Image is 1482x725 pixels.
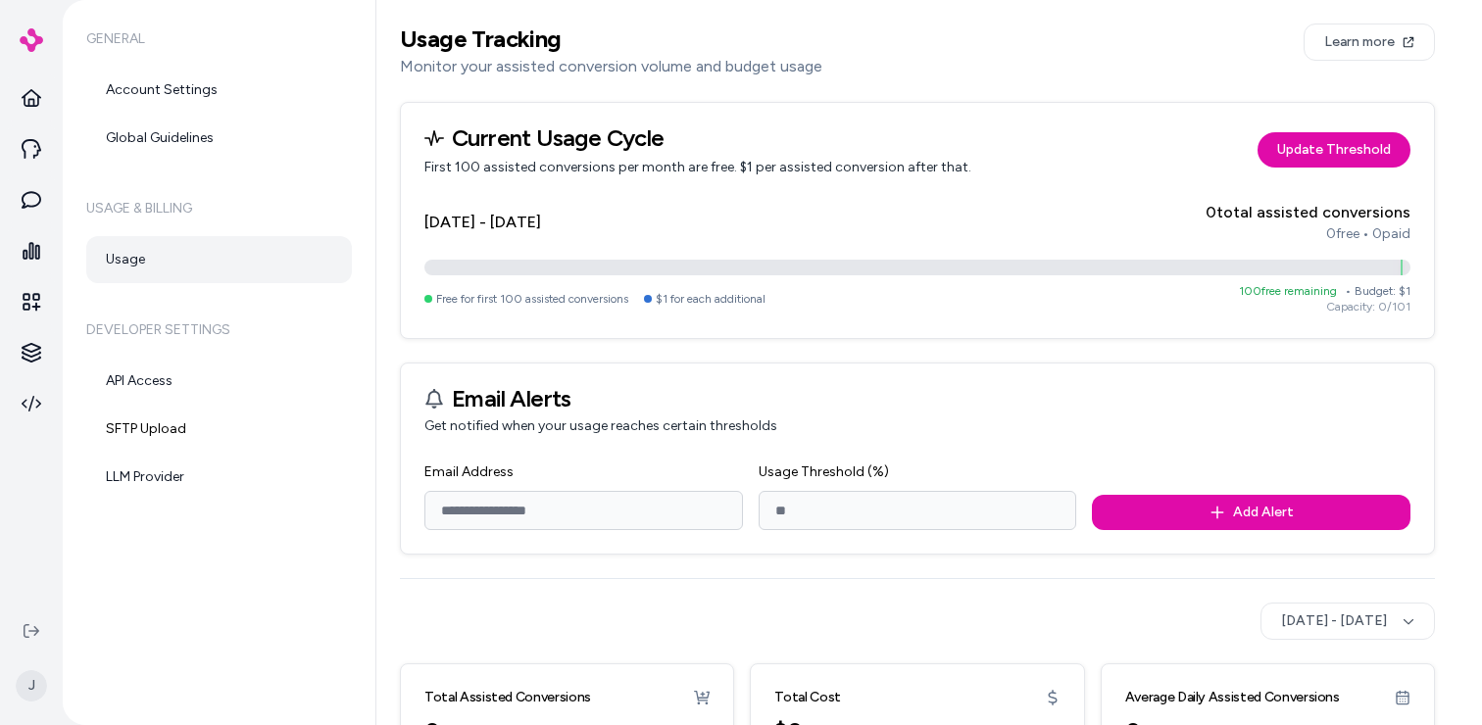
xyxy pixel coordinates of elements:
[774,688,841,707] h3: Total Cost
[1304,24,1435,61] a: Learn more
[400,24,822,55] h2: Usage Tracking
[1206,201,1410,224] div: 0 total assisted conversions
[1239,299,1410,314] div: Capacity: 0 / 101
[86,236,352,283] a: Usage
[436,291,628,307] span: Free for first 100 assisted conversions
[86,406,352,453] a: SFTP Upload
[452,387,571,411] h3: Email Alerts
[424,158,971,177] p: First 100 assisted conversions per month are free. $1 per assisted conversion after that.
[759,463,889,480] label: Usage Threshold (%)
[86,454,352,501] a: LLM Provider
[86,12,352,67] h6: General
[16,670,47,701] span: J
[1260,603,1435,640] button: [DATE] - [DATE]
[86,115,352,162] a: Global Guidelines
[86,67,352,114] a: Account Settings
[1239,284,1337,298] span: 100 free remaining
[424,463,514,480] label: Email Address
[424,688,591,707] h3: Total Assisted Conversions
[86,181,352,236] h6: Usage & Billing
[400,55,822,78] p: Monitor your assisted conversion volume and budget usage
[424,416,1410,436] p: Get notified when your usage reaches certain thresholds
[656,291,766,307] span: $1 for each additional
[1345,284,1410,298] span: • Budget: $ 1
[424,126,971,150] h3: Current Usage Cycle
[424,211,541,234] h4: [DATE] - [DATE]
[1092,495,1410,530] button: Add Alert
[1206,224,1410,244] div: 0 free • 0 paid
[86,303,352,358] h6: Developer Settings
[1125,688,1340,707] h3: Average Daily Assisted Conversions
[12,654,51,717] button: J
[86,358,352,405] a: API Access
[20,28,43,52] img: alby Logo
[1258,132,1410,168] a: Update Threshold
